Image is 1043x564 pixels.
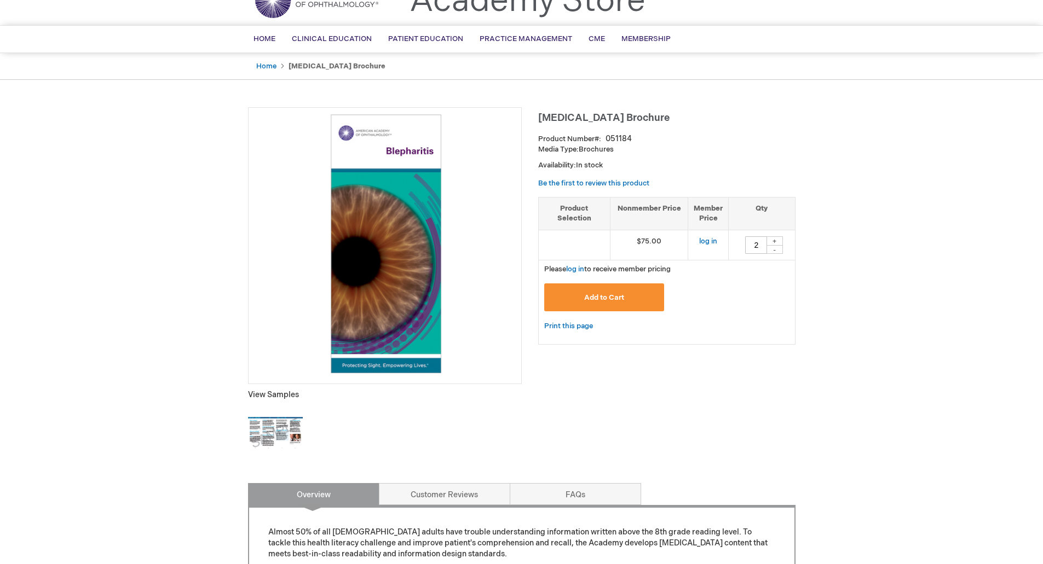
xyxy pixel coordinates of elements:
[610,230,688,260] td: $75.00
[544,283,665,311] button: Add to Cart
[538,144,796,155] p: Brochures
[589,34,605,43] span: CME
[268,527,775,560] p: Almost 50% of all [DEMOGRAPHIC_DATA] adults have trouble understanding information written above ...
[480,34,572,43] span: Practice Management
[256,62,276,71] a: Home
[248,406,303,461] img: Click to view
[767,236,783,246] div: +
[688,197,729,230] th: Member Price
[576,161,603,170] span: In stock
[510,483,641,505] a: FAQs
[539,197,610,230] th: Product Selection
[253,34,275,43] span: Home
[699,237,717,246] a: log in
[538,160,796,171] p: Availability:
[538,112,670,124] span: [MEDICAL_DATA] Brochure
[388,34,463,43] span: Patient Education
[729,197,795,230] th: Qty
[566,265,584,274] a: log in
[538,145,579,154] strong: Media Type:
[289,62,385,71] strong: [MEDICAL_DATA] Brochure
[767,245,783,254] div: -
[606,133,632,144] div: 051184
[745,236,767,254] input: Qty
[248,483,379,505] a: Overview
[248,389,522,400] p: View Samples
[584,293,624,302] span: Add to Cart
[292,34,372,43] span: Clinical Education
[544,265,671,274] span: Please to receive member pricing
[610,197,688,230] th: Nonmember Price
[538,179,649,188] a: Be the first to review this product
[254,113,516,375] img: Blepharitis Brochure
[621,34,671,43] span: Membership
[538,135,601,143] strong: Product Number
[544,319,593,333] a: Print this page
[379,483,510,505] a: Customer Reviews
